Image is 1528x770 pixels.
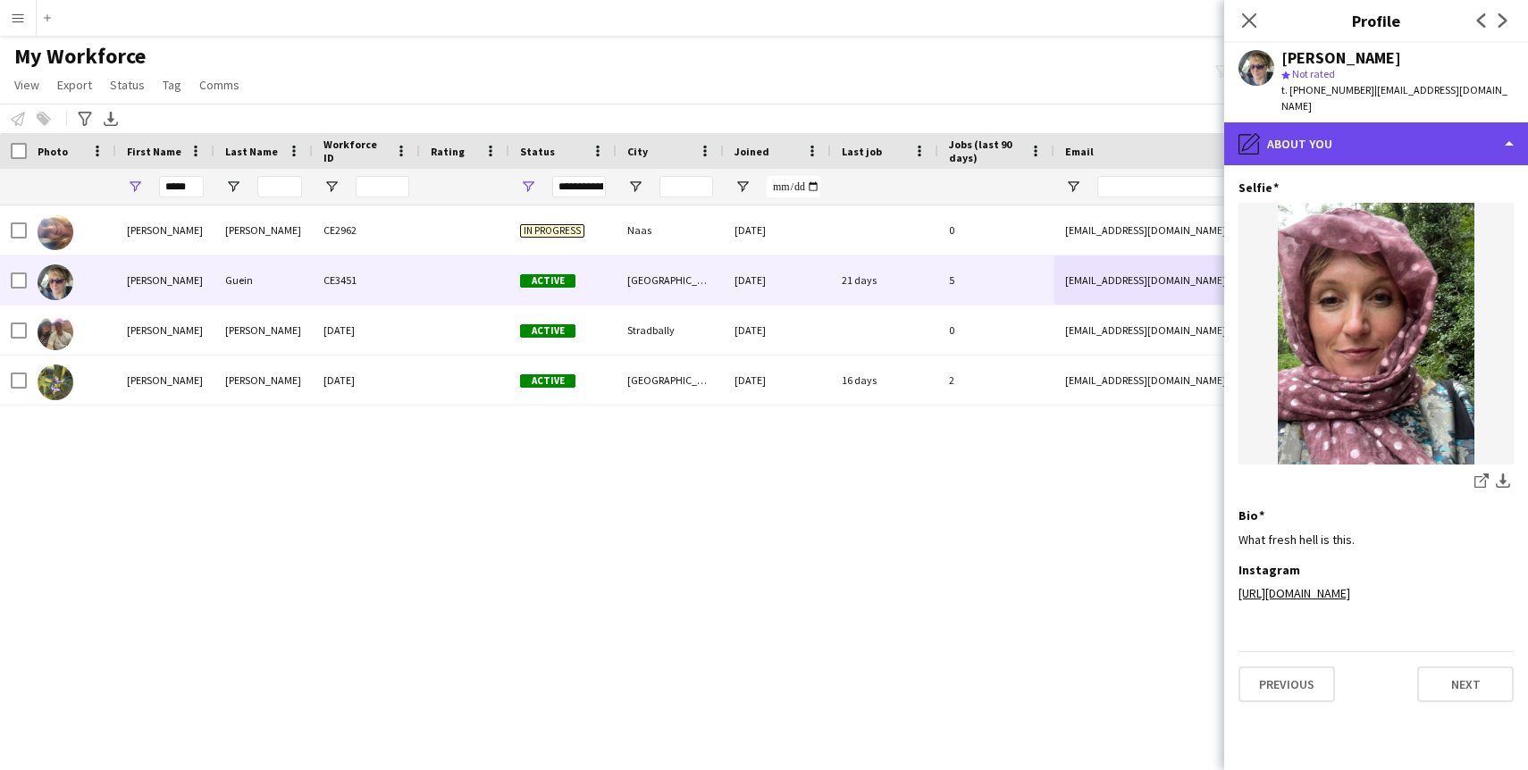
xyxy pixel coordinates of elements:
[14,43,146,70] span: My Workforce
[1292,67,1335,80] span: Not rated
[313,356,420,405] div: [DATE]
[192,73,247,96] a: Comms
[116,255,214,305] div: [PERSON_NAME]
[159,176,204,197] input: First Name Filter Input
[767,176,820,197] input: Joined Filter Input
[313,255,420,305] div: CE3451
[116,205,214,255] div: [PERSON_NAME]
[1238,585,1350,601] a: [URL][DOMAIN_NAME]
[617,305,724,355] div: Stradbally
[38,264,73,300] img: Jenny Guein
[1238,203,1514,465] img: 8F51FE98-5D7E-4712-9D3A-B634DD38D4D7.jpeg
[520,274,575,288] span: Active
[50,73,99,96] a: Export
[1097,176,1401,197] input: Email Filter Input
[313,305,420,355] div: [DATE]
[831,255,938,305] div: 21 days
[163,77,181,93] span: Tag
[724,255,831,305] div: [DATE]
[214,205,313,255] div: [PERSON_NAME]
[38,145,68,158] span: Photo
[938,255,1054,305] div: 5
[225,179,241,195] button: Open Filter Menu
[57,77,92,93] span: Export
[520,374,575,388] span: Active
[724,356,831,405] div: [DATE]
[617,255,724,305] div: [GEOGRAPHIC_DATA]
[617,205,724,255] div: Naas
[735,145,769,158] span: Joined
[103,73,152,96] a: Status
[431,145,465,158] span: Rating
[127,145,181,158] span: First Name
[1054,305,1412,355] div: [EMAIL_ADDRESS][DOMAIN_NAME]
[938,305,1054,355] div: 0
[116,305,214,355] div: [PERSON_NAME]
[155,73,189,96] a: Tag
[627,145,648,158] span: City
[257,176,302,197] input: Last Name Filter Input
[7,73,46,96] a: View
[38,214,73,250] img: Jenny Gallagher
[110,77,145,93] span: Status
[1224,9,1528,32] h3: Profile
[520,145,555,158] span: Status
[323,138,388,164] span: Workforce ID
[1281,83,1374,96] span: t. [PHONE_NUMBER]
[520,224,584,238] span: In progress
[735,179,751,195] button: Open Filter Menu
[74,108,96,130] app-action-btn: Advanced filters
[214,255,313,305] div: Guein
[1238,666,1335,702] button: Previous
[842,145,882,158] span: Last job
[724,205,831,255] div: [DATE]
[1224,122,1528,165] div: About you
[323,179,340,195] button: Open Filter Menu
[356,176,409,197] input: Workforce ID Filter Input
[520,179,536,195] button: Open Filter Menu
[724,305,831,355] div: [DATE]
[831,356,938,405] div: 16 days
[214,305,313,355] div: [PERSON_NAME]
[949,138,1022,164] span: Jobs (last 90 days)
[1238,562,1300,578] h3: Instagram
[659,176,713,197] input: City Filter Input
[938,205,1054,255] div: 0
[100,108,122,130] app-action-btn: Export XLSX
[38,364,73,400] img: Jenny Rowden Omahony
[1054,205,1412,255] div: [EMAIL_ADDRESS][DOMAIN_NAME]
[1281,83,1507,113] span: | [EMAIL_ADDRESS][DOMAIN_NAME]
[617,356,724,405] div: [GEOGRAPHIC_DATA]
[225,145,278,158] span: Last Name
[14,77,39,93] span: View
[38,314,73,350] img: Jenny Murphy
[1054,356,1412,405] div: [EMAIL_ADDRESS][DOMAIN_NAME]
[127,179,143,195] button: Open Filter Menu
[1054,255,1412,305] div: [EMAIL_ADDRESS][DOMAIN_NAME]
[1238,531,1514,548] div: What fresh hell is this.
[214,356,313,405] div: [PERSON_NAME]
[1065,145,1094,158] span: Email
[627,179,643,195] button: Open Filter Menu
[1281,50,1401,66] div: [PERSON_NAME]
[313,205,420,255] div: CE2962
[520,324,575,338] span: Active
[938,356,1054,405] div: 2
[1238,507,1264,523] h3: Bio
[1238,180,1279,196] h3: Selfie
[199,77,239,93] span: Comms
[116,356,214,405] div: [PERSON_NAME]
[1417,666,1514,702] button: Next
[1065,179,1081,195] button: Open Filter Menu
